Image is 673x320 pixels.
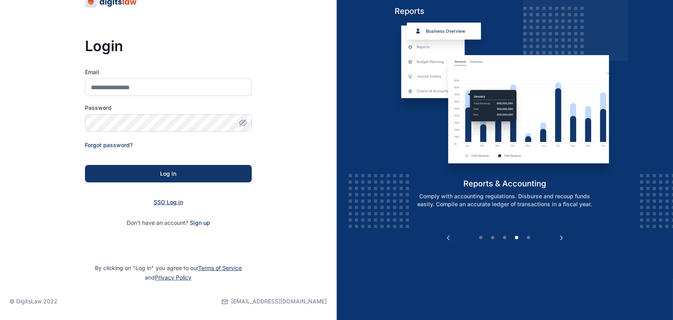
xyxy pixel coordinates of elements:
button: Next [557,234,565,242]
button: Log in [85,165,252,182]
a: Sign up [190,219,210,226]
button: Previous [444,234,452,242]
button: 1 [477,234,485,242]
span: and [145,274,191,281]
span: [EMAIL_ADDRESS][DOMAIN_NAME] [231,297,327,305]
button: 5 [525,234,532,242]
a: Terms of Service [198,264,242,271]
img: reports-and-accounting [395,23,615,178]
a: SSO Log in [154,199,183,205]
div: Log in [98,170,239,178]
a: Privacy Policy [155,274,191,281]
p: By clicking on "Log in" you agree to our [10,263,327,282]
h5: Reports [395,6,615,17]
button: 2 [489,234,497,242]
button: 3 [501,234,509,242]
span: Sign up [190,219,210,227]
a: Forgot password? [85,142,133,148]
h5: reports & accounting [395,178,615,189]
p: © DigitsLaw 2022 [10,297,58,305]
button: 4 [513,234,521,242]
h3: Login [85,38,252,54]
p: Comply with accounting regulations. Disburse and recoup funds easily. Compile an accurate ledger ... [403,192,606,208]
p: Don't have an account? [85,219,252,227]
label: Email [85,68,252,76]
label: Password [85,104,252,112]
